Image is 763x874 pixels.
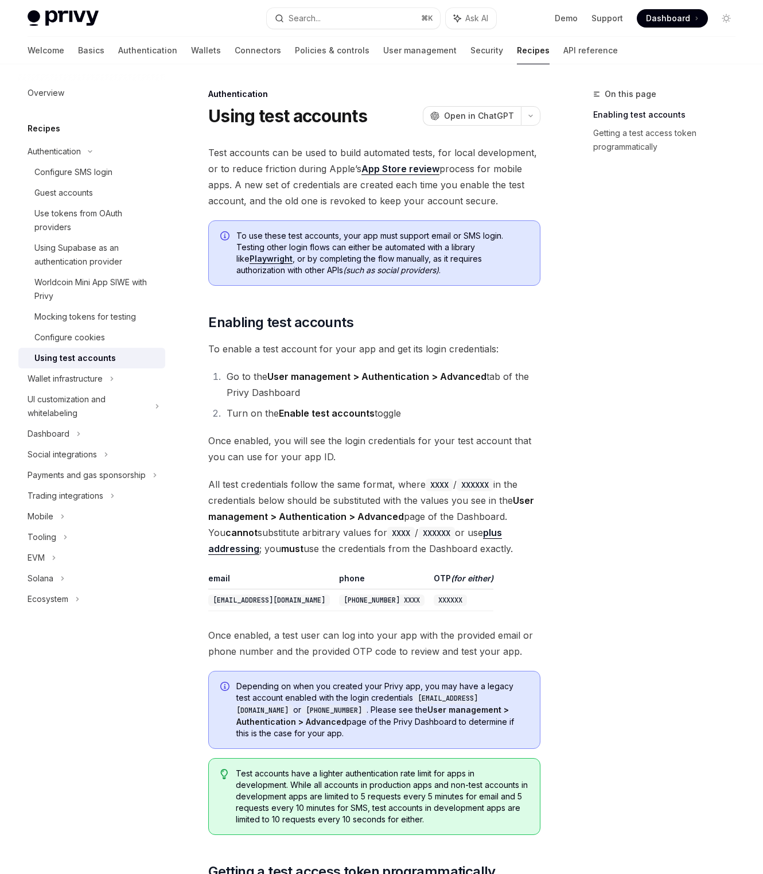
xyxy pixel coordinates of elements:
[34,310,136,324] div: Mocking tokens for testing
[223,405,540,421] li: Turn on the toggle
[18,306,165,327] a: Mocking tokens for testing
[208,595,330,606] code: [EMAIL_ADDRESS][DOMAIN_NAME]
[646,13,690,24] span: Dashboard
[28,37,64,64] a: Welcome
[208,88,540,100] div: Authentication
[434,595,467,606] code: XXXXXX
[28,86,64,100] div: Overview
[465,13,488,24] span: Ask AI
[208,573,334,589] th: email
[28,122,60,135] h5: Recipes
[236,693,478,716] code: [EMAIL_ADDRESS][DOMAIN_NAME]
[235,37,281,64] a: Connectors
[225,527,258,538] strong: cannot
[18,83,165,103] a: Overview
[28,489,103,503] div: Trading integrations
[637,9,708,28] a: Dashboard
[28,468,146,482] div: Payments and gas sponsorship
[191,37,221,64] a: Wallets
[446,8,496,29] button: Ask AI
[34,165,112,179] div: Configure SMS login
[605,87,656,101] span: On this page
[28,393,148,420] div: UI customization and whitelabeling
[451,573,493,583] em: (for either)
[517,37,550,64] a: Recipes
[361,163,439,175] a: App Store review
[28,592,68,606] div: Ecosystem
[28,145,81,158] div: Authentication
[28,448,97,461] div: Social integrations
[563,37,618,64] a: API reference
[220,231,232,243] svg: Info
[267,371,486,382] strong: User management > Authentication > Advanced
[208,341,540,357] span: To enable a test account for your app and get its login credentials:
[208,476,540,557] span: All test credentials follow the same format, where / in the credentials below should be substitut...
[426,479,453,491] code: XXXX
[28,510,53,523] div: Mobile
[555,13,578,24] a: Demo
[208,627,540,659] span: Once enabled, a test user can log into your app with the provided email or phone number and the p...
[18,348,165,368] a: Using test accounts
[593,124,745,156] a: Getting a test access token programmatically
[34,186,93,200] div: Guest accounts
[28,427,69,441] div: Dashboard
[236,681,528,739] span: Depending on when you created your Privy app, you may have a legacy test account enabled with the...
[18,182,165,203] a: Guest accounts
[208,145,540,209] span: Test accounts can be used to build automated tests, for local development, or to reduce friction ...
[28,551,45,565] div: EVM
[78,37,104,64] a: Basics
[444,110,514,122] span: Open in ChatGPT
[34,351,116,365] div: Using test accounts
[208,433,540,465] span: Once enabled, you will see the login credentials for your test account that you can use for your ...
[457,479,493,491] code: XXXXXX
[208,313,353,332] span: Enabling test accounts
[421,14,433,23] span: ⌘ K
[423,106,521,126] button: Open in ChatGPT
[236,230,528,276] span: To use these test accounts, your app must support email or SMS login. Testing other login flows c...
[301,705,367,716] code: [PHONE_NUMBER]
[223,368,540,401] li: Go to the tab of the Privy Dashboard
[220,769,228,779] svg: Tip
[208,106,367,126] h1: Using test accounts
[28,530,56,544] div: Tooling
[34,207,158,234] div: Use tokens from OAuth providers
[18,203,165,238] a: Use tokens from OAuth providers
[418,527,455,539] code: XXXXXX
[28,572,53,585] div: Solana
[591,13,623,24] a: Support
[717,9,735,28] button: Toggle dark mode
[387,527,415,539] code: XXXX
[34,331,105,344] div: Configure cookies
[334,573,429,589] th: phone
[383,37,457,64] a: User management
[18,162,165,182] a: Configure SMS login
[470,37,503,64] a: Security
[289,11,321,25] div: Search...
[267,8,441,29] button: Search...⌘K
[339,595,425,606] code: [PHONE_NUMBER] XXXX
[18,327,165,348] a: Configure cookies
[220,682,232,693] svg: Info
[28,10,99,26] img: light logo
[34,275,158,303] div: Worldcoin Mini App SIWE with Privy
[281,543,303,554] strong: must
[250,254,293,264] a: Playwright
[279,407,375,419] strong: Enable test accounts
[343,265,439,275] em: (such as social providers)
[28,372,103,386] div: Wallet infrastructure
[118,37,177,64] a: Authentication
[18,272,165,306] a: Worldcoin Mini App SIWE with Privy
[593,106,745,124] a: Enabling test accounts
[236,768,528,825] span: Test accounts have a lighter authentication rate limit for apps in development. While all account...
[429,573,493,589] th: OTP
[18,238,165,272] a: Using Supabase as an authentication provider
[295,37,369,64] a: Policies & controls
[34,241,158,269] div: Using Supabase as an authentication provider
